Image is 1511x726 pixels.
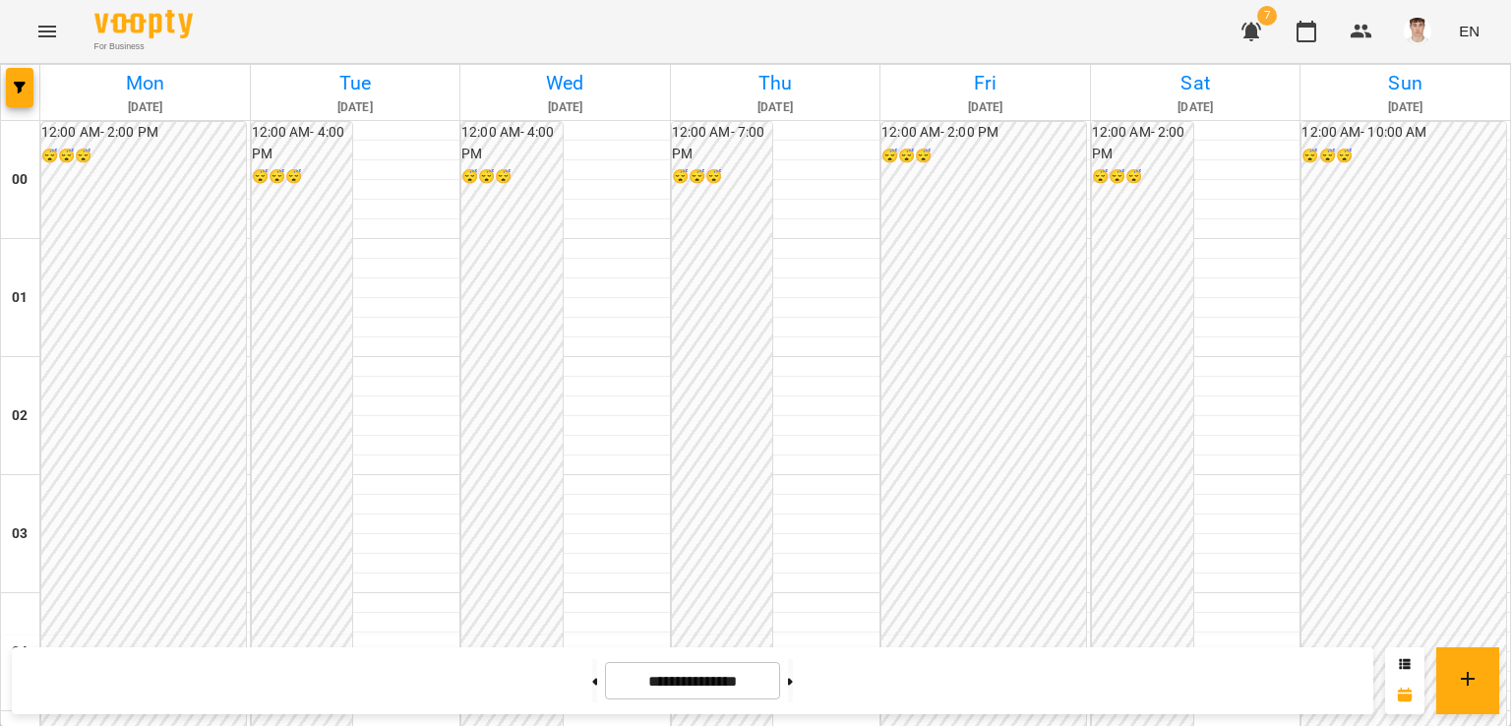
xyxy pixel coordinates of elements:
[463,68,667,98] h6: Wed
[881,122,1086,144] h6: 12:00 AM - 2:00 PM
[24,8,71,55] button: Menu
[674,68,877,98] h6: Thu
[254,98,457,117] h6: [DATE]
[12,169,28,191] h6: 00
[43,68,247,98] h6: Mon
[252,166,353,188] h6: 😴😴😴
[41,122,246,144] h6: 12:00 AM - 2:00 PM
[1092,166,1193,188] h6: 😴😴😴
[1303,98,1507,117] h6: [DATE]
[12,287,28,309] h6: 01
[672,166,773,188] h6: 😴😴😴
[94,40,193,53] span: For Business
[883,68,1087,98] h6: Fri
[1301,146,1506,167] h6: 😴😴😴
[1094,68,1298,98] h6: Sat
[1404,18,1431,45] img: 8fe045a9c59afd95b04cf3756caf59e6.jpg
[12,405,28,427] h6: 02
[1303,68,1507,98] h6: Sun
[674,98,877,117] h6: [DATE]
[41,146,246,167] h6: 😴😴😴
[1459,21,1480,41] span: EN
[1094,98,1298,117] h6: [DATE]
[881,146,1086,167] h6: 😴😴😴
[672,122,773,164] h6: 12:00 AM - 7:00 PM
[883,98,1087,117] h6: [DATE]
[43,98,247,117] h6: [DATE]
[1451,13,1487,49] button: EN
[461,166,563,188] h6: 😴😴😴
[1257,6,1277,26] span: 7
[461,122,563,164] h6: 12:00 AM - 4:00 PM
[1301,122,1506,144] h6: 12:00 AM - 10:00 AM
[463,98,667,117] h6: [DATE]
[252,122,353,164] h6: 12:00 AM - 4:00 PM
[254,68,457,98] h6: Tue
[12,523,28,545] h6: 03
[1092,122,1193,164] h6: 12:00 AM - 2:00 PM
[94,10,193,38] img: Voopty Logo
